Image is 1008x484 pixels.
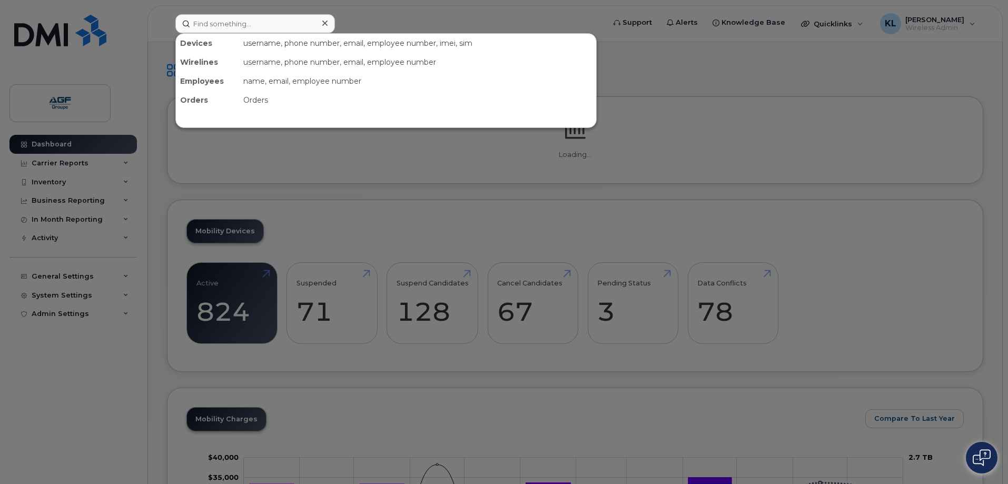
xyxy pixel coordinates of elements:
div: username, phone number, email, employee number [239,53,596,72]
div: Wirelines [176,53,239,72]
img: Open chat [973,449,991,466]
div: Devices [176,34,239,53]
div: name, email, employee number [239,72,596,91]
div: Orders [239,91,596,110]
div: Employees [176,72,239,91]
div: Orders [176,91,239,110]
div: username, phone number, email, employee number, imei, sim [239,34,596,53]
